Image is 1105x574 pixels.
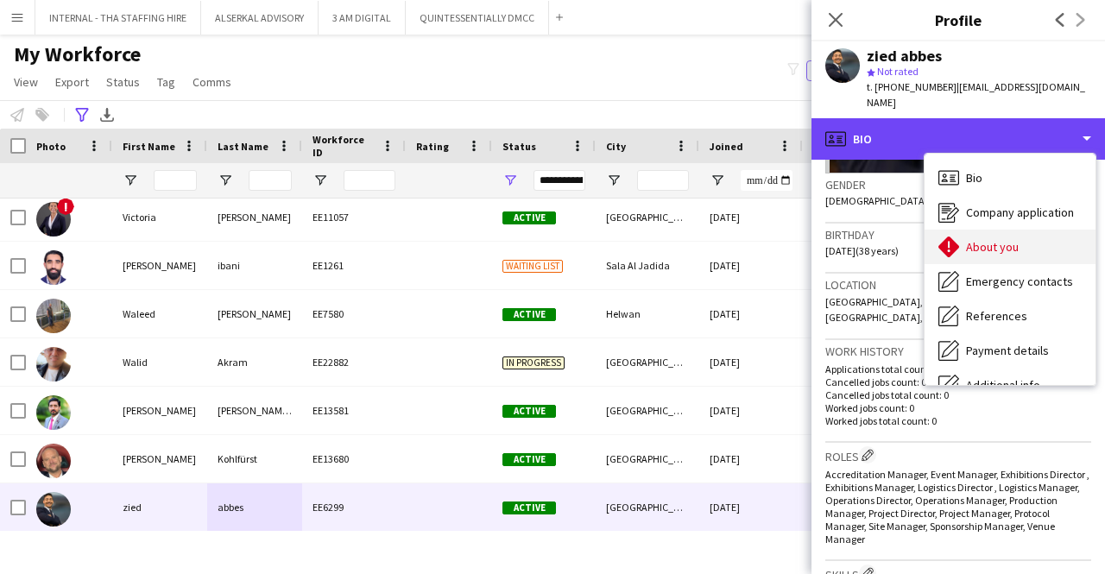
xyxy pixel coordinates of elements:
[925,264,1096,299] div: Emergency contacts
[502,356,565,369] span: In progress
[825,244,899,257] span: [DATE] (38 years)
[302,338,406,386] div: EE22882
[302,193,406,241] div: EE11057
[596,338,699,386] div: [GEOGRAPHIC_DATA]
[207,242,302,289] div: ibani
[806,60,893,81] button: Everyone5,963
[150,71,182,93] a: Tag
[825,344,1091,359] h3: Work history
[596,193,699,241] div: [GEOGRAPHIC_DATA]
[596,242,699,289] div: Sala Al Jadida
[207,435,302,483] div: Kohlfürst
[112,193,207,241] div: Victoria
[596,483,699,531] div: [GEOGRAPHIC_DATA]
[99,71,147,93] a: Status
[55,74,89,90] span: Export
[741,170,792,191] input: Joined Filter Input
[302,483,406,531] div: EE6299
[72,104,92,125] app-action-btn: Advanced filters
[406,1,549,35] button: QUINTESSENTIALLY DMCC
[699,483,803,531] div: [DATE]
[966,377,1040,393] span: Additional info
[699,242,803,289] div: [DATE]
[925,333,1096,368] div: Payment details
[925,230,1096,264] div: About you
[201,1,319,35] button: ALSERKAL ADVISORY
[825,446,1091,464] h3: Roles
[867,80,1085,109] span: | [EMAIL_ADDRESS][DOMAIN_NAME]
[48,71,96,93] a: Export
[925,368,1096,402] div: Additional info
[925,161,1096,195] div: Bio
[218,173,233,188] button: Open Filter Menu
[14,41,141,67] span: My Workforce
[811,118,1105,160] div: Bio
[36,140,66,153] span: Photo
[699,193,803,241] div: [DATE]
[207,193,302,241] div: [PERSON_NAME]
[825,194,928,207] span: [DEMOGRAPHIC_DATA]
[302,290,406,337] div: EE7580
[966,274,1073,289] span: Emergency contacts
[36,299,71,333] img: Waleed Mohammed
[207,338,302,386] div: Akram
[123,140,175,153] span: First Name
[36,492,71,527] img: zied abbes
[596,435,699,483] div: [GEOGRAPHIC_DATA]
[710,173,725,188] button: Open Filter Menu
[97,104,117,125] app-action-btn: Export XLSX
[313,173,328,188] button: Open Filter Menu
[825,401,1091,414] p: Worked jobs count: 0
[825,468,1089,546] span: Accreditation Manager, Event Manager, Exhibitions Director , Exhibitions Manager, Logistics Direc...
[218,140,268,153] span: Last Name
[825,177,1091,192] h3: Gender
[699,290,803,337] div: [DATE]
[14,74,38,90] span: View
[637,170,689,191] input: City Filter Input
[123,173,138,188] button: Open Filter Menu
[36,202,71,237] img: Victoria Hepworth
[36,347,71,382] img: Walid Akram
[36,250,71,285] img: wadie ibani
[966,205,1074,220] span: Company application
[302,387,406,434] div: EE13581
[319,1,406,35] button: 3 AM DIGITAL
[193,74,231,90] span: Comms
[825,375,1091,388] p: Cancelled jobs count: 0
[867,48,942,64] div: zied abbes
[606,140,626,153] span: City
[699,435,803,483] div: [DATE]
[344,170,395,191] input: Workforce ID Filter Input
[502,405,556,418] span: Active
[207,290,302,337] div: [PERSON_NAME]
[825,414,1091,427] p: Worked jobs total count: 0
[699,338,803,386] div: [DATE]
[606,173,622,188] button: Open Filter Menu
[867,80,957,93] span: t. [PHONE_NUMBER]
[302,435,406,483] div: EE13680
[302,242,406,289] div: EE1261
[502,140,536,153] span: Status
[207,483,302,531] div: abbes
[7,71,45,93] a: View
[710,140,743,153] span: Joined
[877,65,919,78] span: Not rated
[966,239,1019,255] span: About you
[112,483,207,531] div: zied
[699,387,803,434] div: [DATE]
[57,198,74,215] span: !
[313,133,375,159] span: Workforce ID
[966,308,1027,324] span: References
[825,295,1050,324] span: [GEOGRAPHIC_DATA], [GEOGRAPHIC_DATA], [GEOGRAPHIC_DATA], [GEOGRAPHIC_DATA], 00000
[825,277,1091,293] h3: Location
[596,290,699,337] div: Helwan
[35,1,201,35] button: INTERNAL - THA STAFFING HIRE
[596,387,699,434] div: [GEOGRAPHIC_DATA]
[502,453,556,466] span: Active
[825,363,1091,375] p: Applications total count: 2
[502,211,556,224] span: Active
[966,170,982,186] span: Bio
[925,195,1096,230] div: Company application
[966,343,1049,358] span: Payment details
[825,388,1091,401] p: Cancelled jobs total count: 0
